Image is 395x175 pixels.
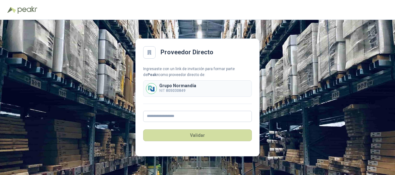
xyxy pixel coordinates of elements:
[143,129,252,141] button: Validar
[159,83,196,88] p: Grupo Normandía
[161,47,213,57] h2: Proveedor Directo
[159,88,196,94] p: NIT
[17,6,37,14] img: Peakr
[166,88,185,93] b: 805030849
[148,73,158,77] b: Peakr
[143,66,252,78] div: Ingresaste con un link de invitación para formar parte de como proveedor directo de:
[7,7,16,13] img: Logo
[146,83,157,94] img: Company Logo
